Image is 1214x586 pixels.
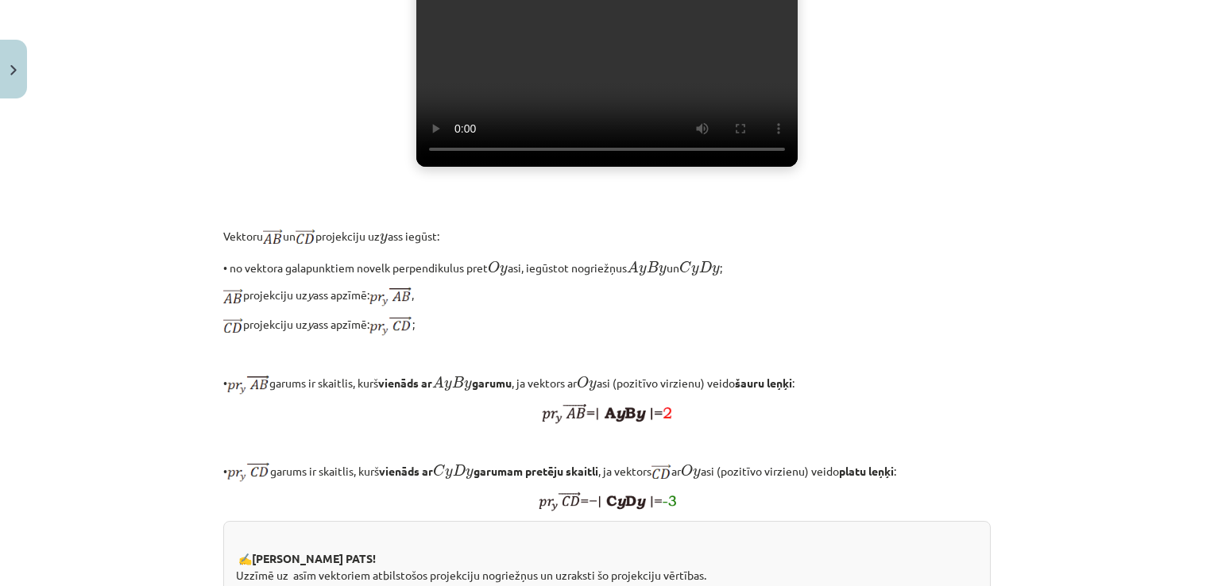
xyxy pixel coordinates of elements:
[452,376,464,387] span: B
[380,233,388,244] span: y
[10,65,17,75] img: icon-close-lesson-0947bae3869378f0d4975bcd49f059093ad1ed9edebbc8119c70593378902aed.svg
[679,261,691,273] span: C
[627,260,639,272] span: A
[464,380,472,391] span: y
[691,265,699,276] span: y
[589,380,597,391] span: y
[488,261,500,273] span: O
[639,265,647,276] span: y
[223,316,991,336] p: projekciju uz ass apzīmē: ;
[577,376,589,388] span: O
[252,551,376,565] b: [PERSON_NAME] PATS!
[712,265,720,276] span: y
[433,464,445,476] span: C
[223,256,991,276] p: • no vektora galapunktiem novelk perpendikulus pret asi, iegūstot nogriežņus un ;
[223,287,991,306] p: projekciju uz ass apzīmē: ,
[444,380,452,391] span: y
[453,464,466,475] span: D
[378,376,512,390] b: vienāds ar garumu
[699,261,712,272] span: D
[659,265,667,276] span: y
[307,287,313,302] i: y
[839,464,894,478] b: platu leņķi
[693,468,701,478] span: y
[307,317,313,331] i: y
[466,468,474,478] span: y
[735,376,792,390] b: šauru leņķi
[432,376,444,387] span: A
[445,468,453,478] span: y
[223,372,991,395] p: • garums ir skaitlis, kurš , ja vektors ar asi (pozitīvo virzienu) veido :
[681,464,693,476] span: O
[500,265,508,276] span: y
[379,464,598,478] b: vienāds ar garumam pretēju skaitli
[647,261,659,272] span: B
[223,460,991,483] p: • garums ir skaitlis, kurš , ja vektors ar asi (pozitīvo virzienu) veido :
[223,225,991,248] p: Vektoru un projekciju uz ass iegūst:
[236,567,978,584] p: Uzzīmē uz asīm vektoriem atbilstošos projekciju nogriežņus un uzraksti šo projekciju vērtības.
